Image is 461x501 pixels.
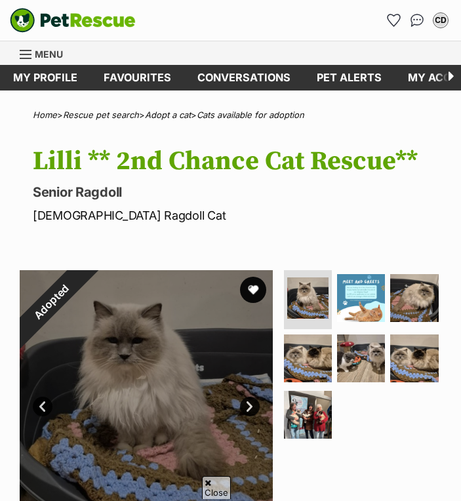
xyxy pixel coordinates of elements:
button: My account [430,10,451,31]
img: Photo of Lilli ** 2nd Chance Cat Rescue** [337,334,385,382]
p: [DEMOGRAPHIC_DATA] Ragdoll Cat [33,207,441,224]
a: Menu [20,41,72,65]
a: Rescue pet search [63,110,139,120]
a: Next [240,397,260,416]
a: Home [33,110,57,120]
img: Photo of Lilli ** 2nd Chance Cat Rescue** [287,277,329,319]
div: CD [434,14,447,27]
a: conversations [184,65,304,90]
button: favourite [240,277,266,303]
img: Photo of Lilli ** 2nd Chance Cat Rescue** [284,334,332,382]
ul: Account quick links [383,10,451,31]
a: Favourites [90,65,184,90]
a: Cats available for adoption [197,110,304,120]
img: Photo of Lilli ** 2nd Chance Cat Rescue** [284,391,332,439]
span: Close [202,476,231,499]
span: Menu [35,49,63,60]
a: PetRescue [10,8,136,33]
img: Photo of Lilli ** 2nd Chance Cat Rescue** [390,334,438,382]
img: Photo of Lilli ** 2nd Chance Cat Rescue** [390,274,438,322]
p: Senior Ragdoll [33,183,441,201]
img: Photo of Lilli ** 2nd Chance Cat Rescue** [337,274,385,322]
img: logo-cat-932fe2b9b8326f06289b0f2fb663e598f794de774fb13d1741a6617ecf9a85b4.svg [10,8,136,33]
a: Adopt a cat [145,110,191,120]
a: Pet alerts [304,65,395,90]
img: chat-41dd97257d64d25036548639549fe6c8038ab92f7586957e7f3b1b290dea8141.svg [411,14,424,27]
a: Favourites [383,10,404,31]
h1: Lilli ** 2nd Chance Cat Rescue** [33,146,441,176]
a: Prev [33,397,52,416]
a: Conversations [407,10,428,31]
